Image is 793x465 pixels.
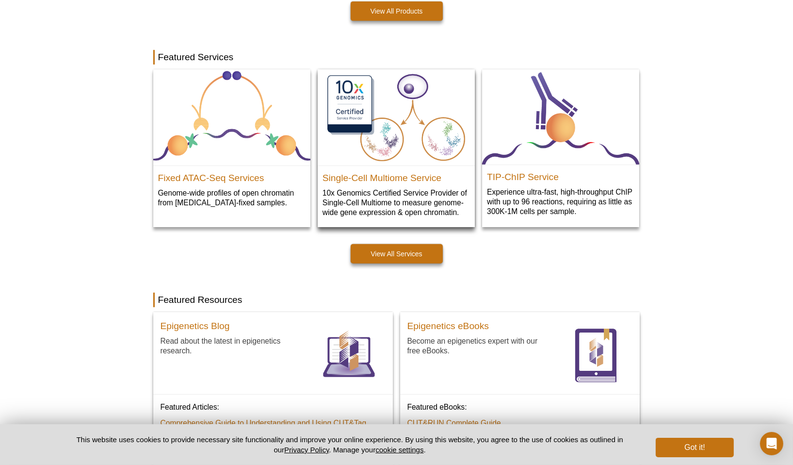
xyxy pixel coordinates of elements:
[161,336,306,356] p: Read about the latest in epigenetics research.
[487,167,634,182] h2: TIP-ChIP Service
[482,69,639,165] img: TIP-ChIP Service
[351,1,443,21] a: View All Products
[153,50,640,65] h2: Featured Services
[407,418,501,428] a: CUT&RUN Complete Guide
[313,319,386,392] img: Blog
[153,69,310,166] img: Fixed ATAC-Seq Services
[760,432,783,455] div: Open Intercom Messenger
[560,319,632,392] img: eBooks
[407,336,552,356] p: Become an epigenetics expert with our free eBooks.
[482,69,639,226] a: TIP-ChIP Service TIP-ChIP Service Experience ultra-fast, high-throughput ChIP with up to 96 react...
[323,168,470,183] h2: Single-Cell Multiome Service
[161,319,230,336] a: Epigenetics Blog
[318,69,475,166] img: Single-Cell Multiome Servicee
[323,188,470,217] p: 10x Genomics Certified Service Provider of Single-Cell Multiome to measure genome-wide gene expre...
[313,319,386,395] a: Blog
[161,418,374,438] a: Comprehensive Guide to Understanding and Using CUT&Tag Assays
[153,293,640,307] h2: Featured Resources
[407,319,489,336] a: Epigenetics eBooks
[351,244,443,264] a: View All Services
[158,168,306,183] h2: Fixed ATAC-Seq Services
[153,69,310,217] a: Fixed ATAC-Seq Services Fixed ATAC-Seq Services Genome-wide profiles of open chromatin from [MEDI...
[158,188,306,208] p: Genome-wide profiles of open chromatin from [MEDICAL_DATA]-fixed samples.
[60,434,640,455] p: This website uses cookies to provide necessary site functionality and improve your online experie...
[161,402,386,412] p: Featured Articles:
[375,446,423,454] button: cookie settings
[487,187,634,216] p: Experience ultra-fast, high-throughput ChIP with up to 96 reactions, requiring as little as 300K-...
[318,69,475,227] a: Single-Cell Multiome Servicee Single-Cell Multiome Service 10x Genomics Certified Service Provide...
[284,446,329,454] a: Privacy Policy
[407,402,632,412] p: Featured eBooks:
[407,321,489,331] h3: Epigenetics eBooks
[560,319,632,395] a: eBooks
[161,321,230,331] h3: Epigenetics Blog
[656,438,733,457] button: Got it!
